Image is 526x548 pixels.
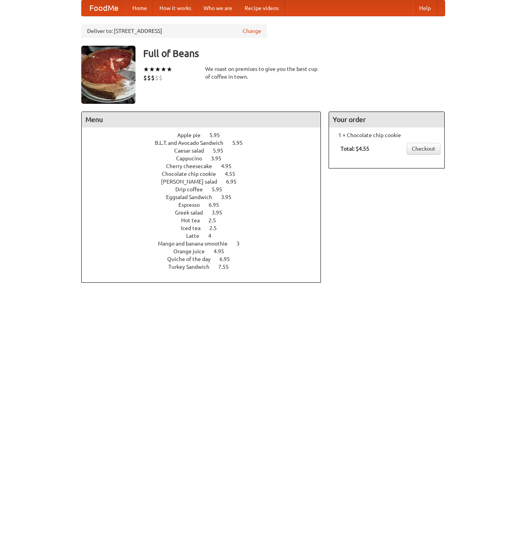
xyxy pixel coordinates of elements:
[143,74,147,82] li: $
[212,210,230,216] span: 3.95
[178,202,233,208] a: Espresso 6.95
[162,171,250,177] a: Chocolate chip cookie 4.55
[82,0,126,16] a: FoodMe
[221,194,239,200] span: 3.95
[333,131,440,139] li: 1 × Chocolate chip cookie
[177,132,208,138] span: Apple pie
[168,264,243,270] a: Turkey Sandwich 7.55
[166,194,246,200] a: Eggsalad Sandwich 3.95
[81,46,135,104] img: angular.jpg
[225,171,243,177] span: 4.55
[176,155,210,161] span: Cappucino
[158,241,254,247] a: Mango and banana smoothie 3
[226,179,244,185] span: 6.95
[197,0,238,16] a: Who we are
[174,148,212,154] span: Caesar salad
[181,217,230,223] a: Hot tea 2.5
[81,24,267,38] div: Deliver to: [STREET_ADDRESS]
[181,225,208,231] span: Iced tea
[221,163,239,169] span: 4.95
[161,179,251,185] a: [PERSON_NAME] salad 6.95
[329,112,444,127] h4: Your order
[211,155,229,161] span: 3.95
[209,132,228,138] span: 5.95
[208,233,219,239] span: 4
[175,210,211,216] span: Greek salad
[166,163,246,169] a: Cherry cheesecake 4.95
[181,225,231,231] a: Iced tea 2.5
[176,155,236,161] a: Cappucino 3.95
[161,65,166,74] li: ★
[186,233,207,239] span: Latte
[413,0,437,16] a: Help
[159,74,163,82] li: $
[161,179,225,185] span: [PERSON_NAME] salad
[166,163,220,169] span: Cherry cheesecake
[167,256,218,262] span: Quiche of the day
[181,217,207,223] span: Hot tea
[218,264,236,270] span: 7.55
[209,202,227,208] span: 6.95
[143,46,445,61] h3: Full of Beans
[155,140,231,146] span: B.L.T. and Avocado Sandwich
[177,132,234,138] a: Apple pie 5.95
[174,148,238,154] a: Caesar salad 5.95
[82,112,321,127] h4: Menu
[155,74,159,82] li: $
[175,210,236,216] a: Greek salad 3.95
[147,74,151,82] li: $
[168,264,217,270] span: Turkey Sandwich
[214,248,232,254] span: 4.95
[173,248,212,254] span: Orange juice
[151,74,155,82] li: $
[153,0,197,16] a: How it works
[209,217,224,223] span: 2.5
[236,241,247,247] span: 3
[166,194,220,200] span: Eggsalad Sandwich
[238,0,285,16] a: Recipe videos
[173,248,238,254] a: Orange juice 4.95
[126,0,153,16] a: Home
[341,146,369,152] b: Total: $4.55
[186,233,226,239] a: Latte 4
[175,186,236,192] a: Drip coffee 5.95
[219,256,238,262] span: 6.95
[213,148,231,154] span: 5.95
[407,143,440,155] a: Checkout
[166,65,172,74] li: ★
[158,241,235,247] span: Mango and banana smoothie
[232,140,250,146] span: 5.95
[143,65,149,74] li: ★
[175,186,211,192] span: Drip coffee
[162,171,224,177] span: Chocolate chip cookie
[155,140,257,146] a: B.L.T. and Avocado Sandwich 5.95
[209,225,224,231] span: 2.5
[205,65,321,81] div: We roast on premises to give you the best cup of coffee in town.
[155,65,161,74] li: ★
[149,65,155,74] li: ★
[167,256,244,262] a: Quiche of the day 6.95
[243,27,261,35] a: Change
[178,202,207,208] span: Espresso
[212,186,230,192] span: 5.95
